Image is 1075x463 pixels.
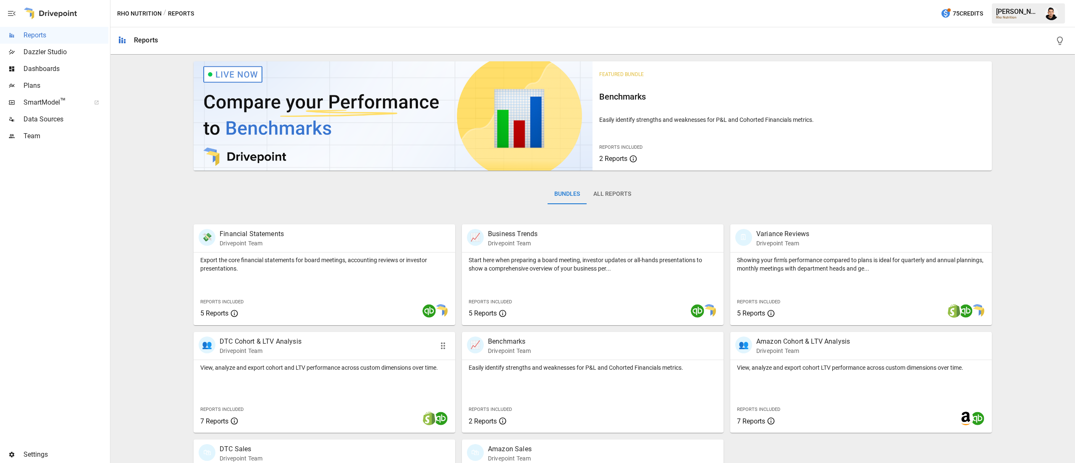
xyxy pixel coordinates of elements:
[756,347,850,355] p: Drivepoint Team
[1045,7,1058,20] img: Francisco Sanchez
[1040,2,1063,25] button: Francisco Sanchez
[599,116,985,124] p: Easily identify strengths and weaknesses for P&L and Cohorted Financials metrics.
[756,229,809,239] p: Variance Reviews
[199,337,215,353] div: 👥
[953,8,983,19] span: 75 Credits
[971,412,984,425] img: quickbooks
[599,145,642,150] span: Reports Included
[469,407,512,412] span: Reports Included
[134,36,158,44] div: Reports
[996,16,1040,19] div: Rho Nutrition
[24,97,85,108] span: SmartModel
[434,412,448,425] img: quickbooks
[24,47,108,57] span: Dazzler Studio
[434,304,448,318] img: smart model
[735,229,752,246] div: 🗓
[737,363,985,372] p: View, analyze and export cohort LTV performance across custom dimensions over time.
[220,347,302,355] p: Drivepoint Team
[488,239,537,247] p: Drivepoint Team
[469,256,717,273] p: Start here when preparing a board meeting, investor updates or all-hands presentations to show a ...
[220,454,262,463] p: Drivepoint Team
[24,81,108,91] span: Plans
[737,256,985,273] p: Showing your firm's performance compared to plans is ideal for quarterly and annual plannings, mo...
[199,444,215,461] div: 🛍
[488,454,532,463] p: Drivepoint Team
[467,229,484,246] div: 📈
[691,304,704,318] img: quickbooks
[200,256,448,273] p: Export the core financial statements for board meetings, accounting reviews or investor presentat...
[469,309,497,317] span: 5 Reports
[959,304,973,318] img: quickbooks
[737,417,765,425] span: 7 Reports
[24,450,108,460] span: Settings
[467,444,484,461] div: 🛍
[220,239,284,247] p: Drivepoint Team
[996,8,1040,16] div: [PERSON_NAME]
[60,96,66,107] span: ™
[220,444,262,454] p: DTC Sales
[488,444,532,454] p: Amazon Sales
[163,8,166,19] div: /
[488,229,537,239] p: Business Trends
[467,337,484,353] div: 📈
[947,304,961,318] img: shopify
[24,114,108,124] span: Data Sources
[587,184,638,204] button: All Reports
[735,337,752,353] div: 👥
[117,8,162,19] button: Rho Nutrition
[756,337,850,347] p: Amazon Cohort & LTV Analysis
[200,417,228,425] span: 7 Reports
[703,304,716,318] img: smart model
[488,337,531,347] p: Benchmarks
[599,90,985,103] h6: Benchmarks
[488,347,531,355] p: Drivepoint Team
[200,309,228,317] span: 5 Reports
[469,363,717,372] p: Easily identify strengths and weaknesses for P&L and Cohorted Financials metrics.
[422,304,436,318] img: quickbooks
[220,337,302,347] p: DTC Cohort & LTV Analysis
[599,71,644,77] span: Featured Bundle
[200,299,244,305] span: Reports Included
[469,417,497,425] span: 2 Reports
[24,30,108,40] span: Reports
[737,299,780,305] span: Reports Included
[199,229,215,246] div: 💸
[548,184,587,204] button: Bundles
[971,304,984,318] img: smart model
[599,155,627,163] span: 2 Reports
[737,407,780,412] span: Reports Included
[24,64,108,74] span: Dashboards
[24,131,108,141] span: Team
[220,229,284,239] p: Financial Statements
[194,61,593,171] img: video thumbnail
[200,363,448,372] p: View, analyze and export cohort and LTV performance across custom dimensions over time.
[422,412,436,425] img: shopify
[200,407,244,412] span: Reports Included
[937,6,986,21] button: 75Credits
[469,299,512,305] span: Reports Included
[737,309,765,317] span: 5 Reports
[959,412,973,425] img: amazon
[756,239,809,247] p: Drivepoint Team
